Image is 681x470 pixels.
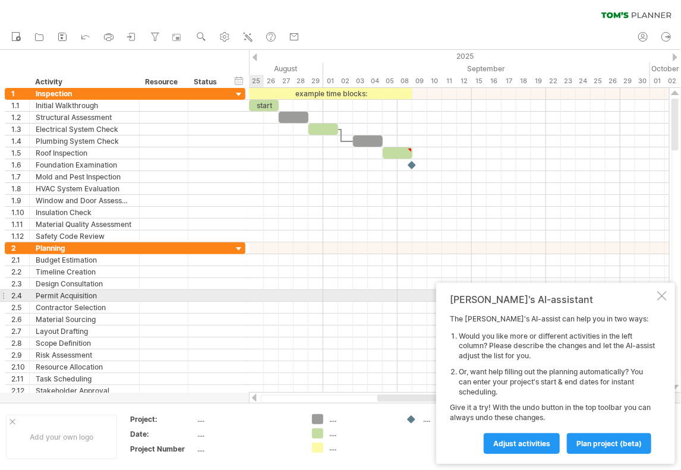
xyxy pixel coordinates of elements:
div: .... [329,443,394,453]
div: Thursday, 11 September 2025 [442,75,457,87]
div: Project: [130,414,196,424]
div: Design Consultation [36,278,133,289]
div: start [249,100,279,111]
div: Project Number [130,444,196,454]
div: Friday, 5 September 2025 [383,75,398,87]
div: Initial Walkthrough [36,100,133,111]
div: 2.5 [11,302,29,313]
div: Tuesday, 23 September 2025 [561,75,576,87]
div: [PERSON_NAME]'s AI-assistant [450,294,655,305]
div: 2.1 [11,254,29,266]
div: 1.12 [11,231,29,242]
div: Tuesday, 16 September 2025 [487,75,502,87]
div: Budget Estimation [36,254,133,266]
div: Thursday, 18 September 2025 [516,75,531,87]
div: Roof Inspection [36,147,133,159]
div: Foundation Examination [36,159,133,171]
div: Monday, 29 September 2025 [620,75,635,87]
div: Structural Assessment [36,112,133,123]
div: Date: [130,429,196,439]
div: Status [194,76,220,88]
div: Safety Code Review [36,231,133,242]
div: 1 [11,88,29,99]
div: Tuesday, 2 September 2025 [338,75,353,87]
div: Monday, 1 September 2025 [323,75,338,87]
div: Planning [36,242,133,254]
div: Insulation Check [36,207,133,218]
div: 1.4 [11,135,29,147]
div: .... [329,414,394,424]
div: 2.7 [11,326,29,337]
div: 2 [11,242,29,254]
div: Monday, 8 September 2025 [398,75,412,87]
div: 2.2 [11,266,29,277]
div: Friday, 19 September 2025 [531,75,546,87]
div: Timeline Creation [36,266,133,277]
a: plan project (beta) [567,433,651,454]
div: 1.6 [11,159,29,171]
div: Layout Drafting [36,326,133,337]
div: 1.3 [11,124,29,135]
div: 1.2 [11,112,29,123]
div: Mold and Pest Inspection [36,171,133,182]
div: 2.4 [11,290,29,301]
div: Resource Allocation [36,361,133,373]
div: 1.5 [11,147,29,159]
div: Stakeholder Approval [36,385,133,396]
div: .... [198,429,298,439]
a: Adjust activities [484,433,560,454]
div: 1.1 [11,100,29,111]
li: Or, want help filling out the planning automatically? You can enter your project's start & end da... [459,367,655,397]
span: Adjust activities [493,439,550,448]
div: Tuesday, 26 August 2025 [264,75,279,87]
div: Task Scheduling [36,373,133,384]
div: Wednesday, 27 August 2025 [279,75,294,87]
div: 2.12 [11,385,29,396]
div: 1.8 [11,183,29,194]
li: Would you like more or different activities in the left column? Please describe the changes and l... [459,332,655,361]
div: HVAC System Evaluation [36,183,133,194]
div: Material Quality Assessment [36,219,133,230]
div: Add your own logo [6,415,117,459]
div: Thursday, 28 August 2025 [294,75,308,87]
div: Scope Definition [36,337,133,349]
div: Activity [35,76,133,88]
div: 1.7 [11,171,29,182]
div: Monday, 25 August 2025 [249,75,264,87]
div: Inspection [36,88,133,99]
div: Material Sourcing [36,314,133,325]
div: Monday, 15 September 2025 [472,75,487,87]
div: 1.10 [11,207,29,218]
div: .... [329,428,394,439]
div: Monday, 22 September 2025 [546,75,561,87]
div: 1.9 [11,195,29,206]
div: example time blocks: [249,88,412,99]
div: Thursday, 25 September 2025 [591,75,606,87]
div: 2.10 [11,361,29,373]
div: Window and Door Assessment [36,195,133,206]
div: 1.11 [11,219,29,230]
div: Wednesday, 10 September 2025 [427,75,442,87]
div: Tuesday, 30 September 2025 [635,75,650,87]
div: Electrical System Check [36,124,133,135]
div: Friday, 26 September 2025 [606,75,620,87]
div: Friday, 29 August 2025 [308,75,323,87]
div: .... [198,444,298,454]
div: Risk Assessment [36,349,133,361]
div: 2.9 [11,349,29,361]
div: Wednesday, 3 September 2025 [353,75,368,87]
div: Wednesday, 1 October 2025 [650,75,665,87]
div: Contractor Selection [36,302,133,313]
div: 2.11 [11,373,29,384]
div: The [PERSON_NAME]'s AI-assist can help you in two ways: Give it a try! With the undo button in th... [450,314,655,453]
div: Resource [145,76,181,88]
div: Plumbing System Check [36,135,133,147]
div: 2.8 [11,337,29,349]
div: Tuesday, 9 September 2025 [412,75,427,87]
div: September 2025 [323,62,650,75]
div: .... [423,414,488,424]
div: Permit Acquisition [36,290,133,301]
div: Friday, 12 September 2025 [457,75,472,87]
div: Thursday, 4 September 2025 [368,75,383,87]
div: 2.6 [11,314,29,325]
